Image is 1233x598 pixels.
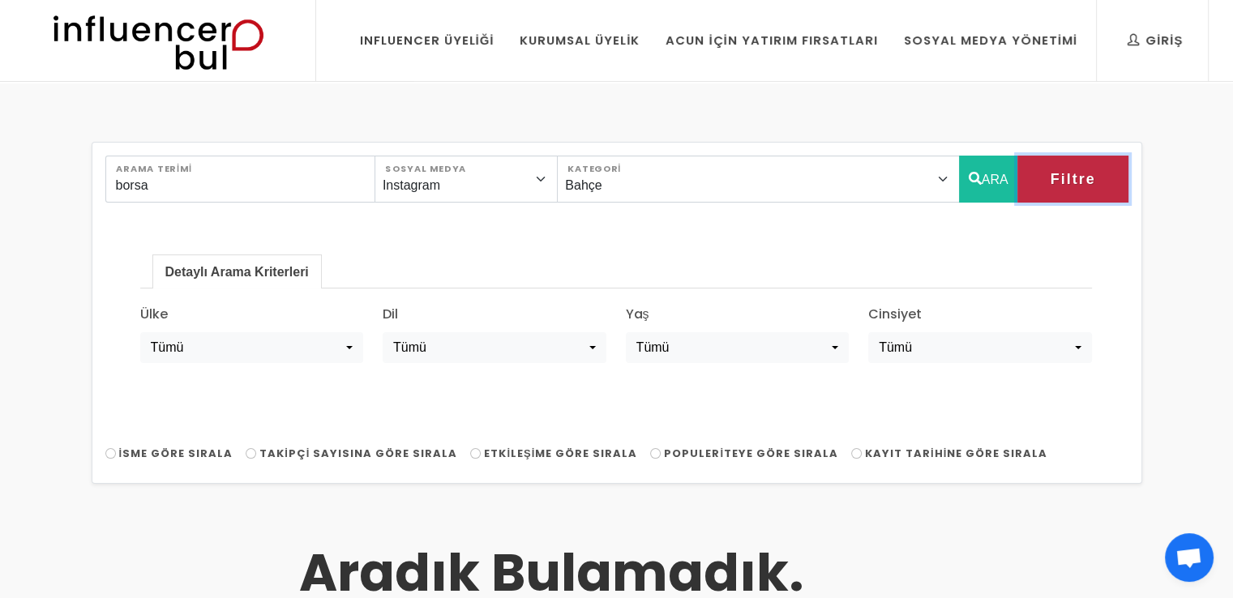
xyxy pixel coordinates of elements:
button: Tümü [140,332,364,363]
button: Tümü [383,332,606,363]
button: Tümü [626,332,850,363]
span: İsme Göre Sırala [119,446,233,461]
div: Tümü [879,338,1071,357]
div: Acun İçin Yatırım Fırsatları [666,32,877,49]
input: Populeriteye Göre Sırala [650,448,661,459]
input: Search.. [105,156,375,203]
div: Tümü [393,338,585,357]
div: Tümü [151,338,343,357]
button: Tümü [868,332,1092,363]
div: Açık sohbet [1165,533,1214,582]
span: Populeriteye Göre Sırala [664,446,838,461]
div: Sosyal Medya Yönetimi [904,32,1077,49]
label: Cinsiyet [868,305,922,324]
input: Takipçi Sayısına Göre Sırala [246,448,256,459]
span: Etkileşime Göre Sırala [484,446,637,461]
button: ARA [959,156,1018,203]
div: Tümü [636,338,828,357]
div: Influencer Üyeliği [360,32,494,49]
div: Giriş [1128,32,1183,49]
span: Takipçi Sayısına Göre Sırala [259,446,457,461]
label: Dil [383,305,398,324]
a: Detaylı Arama Kriterleri [153,256,321,288]
div: Kurumsal Üyelik [520,32,640,49]
label: Yaş [626,305,649,324]
input: Etkileşime Göre Sırala [470,448,481,459]
button: Filtre [1017,156,1128,203]
label: Ülke [140,305,168,324]
input: İsme Göre Sırala [105,448,116,459]
span: Kayıt Tarihine Göre Sırala [865,446,1047,461]
input: Kayıt Tarihine Göre Sırala [851,448,862,459]
span: Filtre [1050,165,1095,193]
